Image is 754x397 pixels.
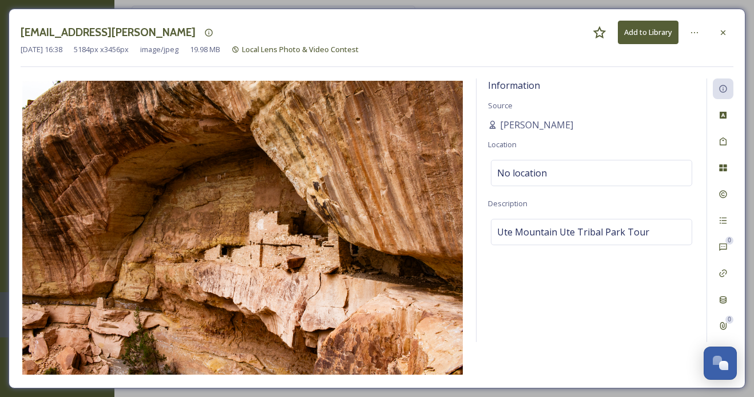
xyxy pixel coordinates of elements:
[704,347,737,380] button: Open Chat
[242,44,359,54] span: Local Lens Photo & Video Contest
[488,198,527,209] span: Description
[21,24,196,41] h3: [EMAIL_ADDRESS][PERSON_NAME]
[488,79,540,92] span: Information
[488,100,513,111] span: Source
[500,118,573,132] span: [PERSON_NAME]
[497,225,649,239] span: Ute Mountain Ute Tribal Park Tour
[21,44,62,55] span: [DATE] 16:38
[21,81,465,375] img: kassia.lawrence%40gmail.com-kassiavinsel-MtnUteTribalPark-89.jpg
[488,139,517,150] span: Location
[618,21,678,44] button: Add to Library
[725,237,733,245] div: 0
[140,44,178,55] span: image/jpeg
[74,44,129,55] span: 5184 px x 3456 px
[725,316,733,324] div: 0
[497,166,547,180] span: No location
[190,44,220,55] span: 19.98 MB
